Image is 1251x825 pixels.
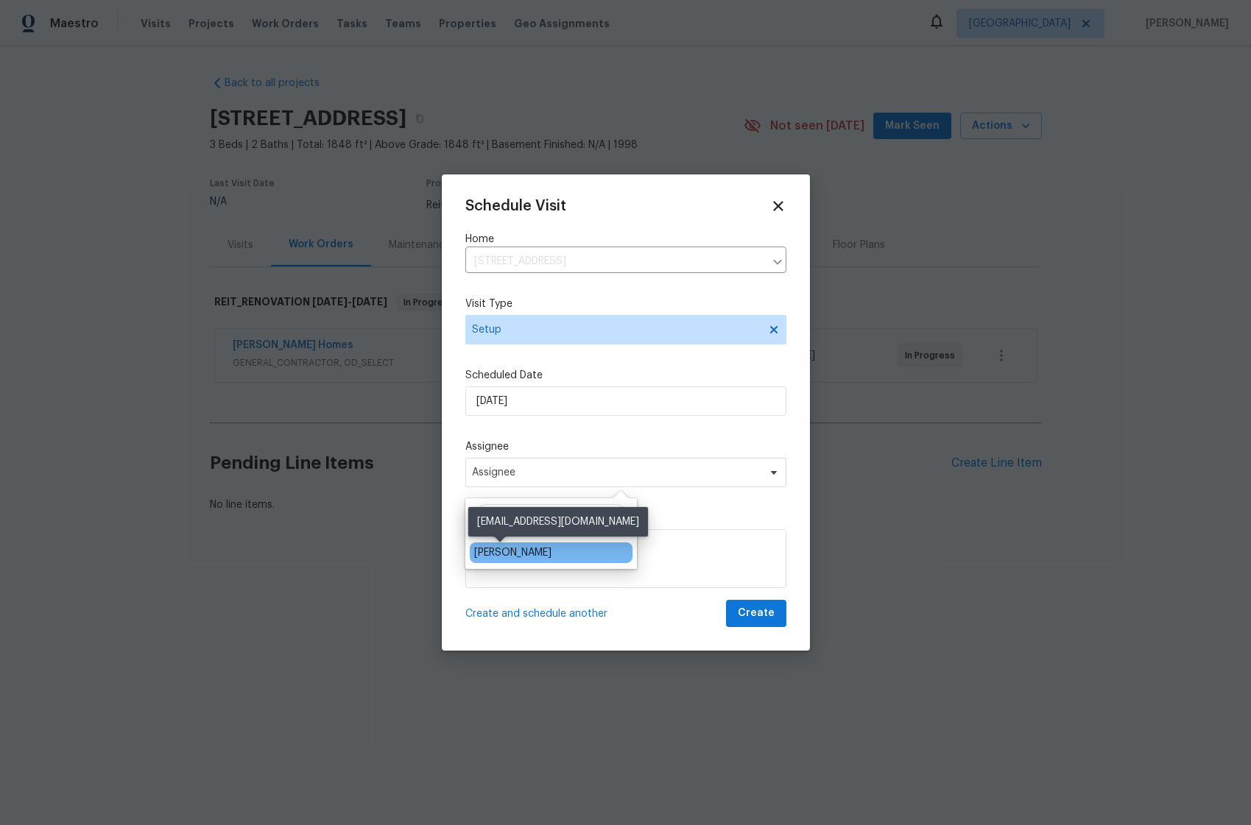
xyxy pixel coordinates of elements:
div: [PERSON_NAME] [474,545,552,560]
span: Schedule Visit [465,199,566,213]
span: Create and schedule another [465,606,607,621]
input: M/D/YYYY [465,386,786,416]
label: Visit Type [465,297,786,311]
span: Close [770,198,786,214]
div: [EMAIL_ADDRESS][DOMAIN_NAME] [468,507,648,537]
span: Create [738,604,775,623]
button: Create [726,600,786,627]
label: Assignee [465,439,786,454]
label: Scheduled Date [465,368,786,383]
span: Setup [472,322,758,337]
input: Enter in an address [465,250,764,273]
label: Home [465,232,786,247]
span: Assignee [472,467,761,478]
